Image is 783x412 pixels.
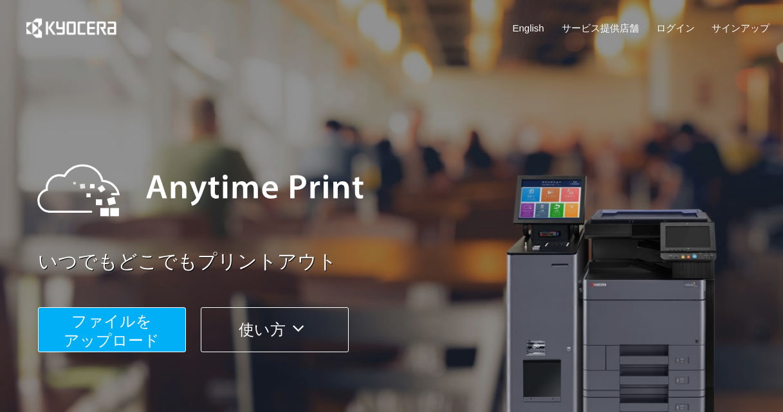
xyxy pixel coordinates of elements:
[513,21,544,35] a: English
[38,248,778,276] a: いつでもどこでもプリントアウト
[38,307,186,352] button: ファイルを​​アップロード
[712,21,769,35] a: サインアップ
[201,307,349,352] button: 使い方
[64,312,160,349] span: ファイルを ​​アップロード
[656,21,695,35] a: ログイン
[562,21,639,35] a: サービス提供店舗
